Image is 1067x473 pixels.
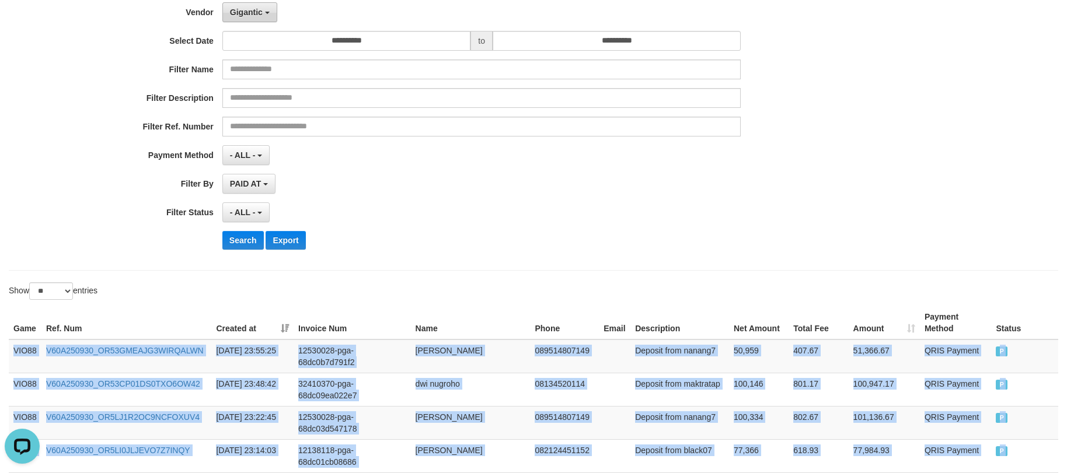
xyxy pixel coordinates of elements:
[5,5,40,40] button: Open LiveChat chat widget
[222,145,270,165] button: - ALL -
[294,373,411,406] td: 32410370-pga-68dc09ea022e7
[470,31,493,51] span: to
[294,339,411,373] td: 12530028-pga-68dc0b7d791f2
[996,380,1007,390] span: PAID
[230,150,256,160] span: - ALL -
[230,8,263,17] span: Gigantic
[991,306,1058,339] th: Status
[789,439,848,472] td: 618.93
[849,439,920,472] td: 77,984.93
[849,306,920,339] th: Amount: activate to sort column ascending
[530,339,599,373] td: 089514807149
[789,339,848,373] td: 407.67
[46,412,200,422] a: V60A250930_OR5LJ1R2OC9NCFOXUV4
[630,339,729,373] td: Deposit from nanang7
[294,306,411,339] th: Invoice Num
[230,179,261,188] span: PAID AT
[849,339,920,373] td: 51,366.67
[411,439,531,472] td: [PERSON_NAME]
[920,373,992,406] td: QRIS Payment
[920,406,992,439] td: QRIS Payment
[630,406,729,439] td: Deposit from nanang7
[294,406,411,439] td: 12530028-pga-68dc03d547178
[211,406,294,439] td: [DATE] 23:22:45
[211,339,294,373] td: [DATE] 23:55:25
[996,413,1007,423] span: PAID
[729,373,789,406] td: 100,146
[789,406,848,439] td: 802.67
[920,306,992,339] th: Payment Method
[411,373,531,406] td: dwi nugroho
[9,406,41,439] td: VIO88
[920,439,992,472] td: QRIS Payment
[530,373,599,406] td: 08134520114
[9,373,41,406] td: VIO88
[729,339,789,373] td: 50,959
[294,439,411,472] td: 12138118-pga-68dc01cb08686
[789,373,848,406] td: 801.17
[211,306,294,339] th: Created at: activate to sort column ascending
[996,346,1007,356] span: PAID
[29,282,73,300] select: Showentries
[996,446,1007,456] span: PAID
[46,379,200,388] a: V60A250930_OR53CP01DS0TXO6OW42
[222,231,264,250] button: Search
[411,306,531,339] th: Name
[530,306,599,339] th: Phone
[230,208,256,217] span: - ALL -
[920,339,992,373] td: QRIS Payment
[222,174,276,194] button: PAID AT
[729,439,789,472] td: 77,366
[630,439,729,472] td: Deposit from black07
[266,231,305,250] button: Export
[630,373,729,406] td: Deposit from maktratap
[530,439,599,472] td: 082124451152
[41,306,211,339] th: Ref. Num
[222,2,277,22] button: Gigantic
[849,406,920,439] td: 101,136.67
[222,202,270,222] button: - ALL -
[411,339,531,373] td: [PERSON_NAME]
[9,306,41,339] th: Game
[729,306,789,339] th: Net Amount
[530,406,599,439] td: 089514807149
[9,282,97,300] label: Show entries
[211,439,294,472] td: [DATE] 23:14:03
[46,446,190,455] a: V60A250930_OR5LI0JLJEVO7Z7INQY
[849,373,920,406] td: 100,947.17
[729,406,789,439] td: 100,334
[211,373,294,406] td: [DATE] 23:48:42
[630,306,729,339] th: Description
[599,306,630,339] th: Email
[46,346,204,355] a: V60A250930_OR53GMEAJG3WIRQALWN
[789,306,848,339] th: Total Fee
[9,339,41,373] td: VIO88
[411,406,531,439] td: [PERSON_NAME]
